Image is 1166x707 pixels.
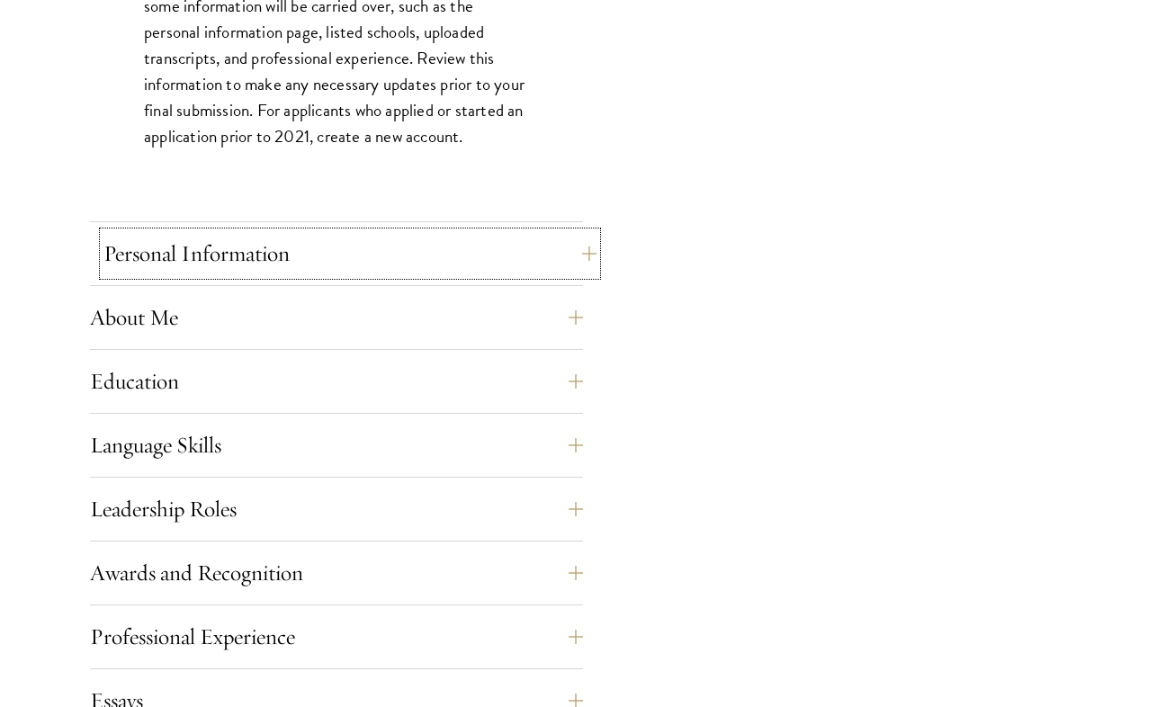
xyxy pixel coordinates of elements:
[90,551,583,595] button: Awards and Recognition
[90,488,583,531] button: Leadership Roles
[90,360,583,403] button: Education
[90,296,583,339] button: About Me
[103,232,596,275] button: Personal Information
[90,424,583,467] button: Language Skills
[90,615,583,658] button: Professional Experience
